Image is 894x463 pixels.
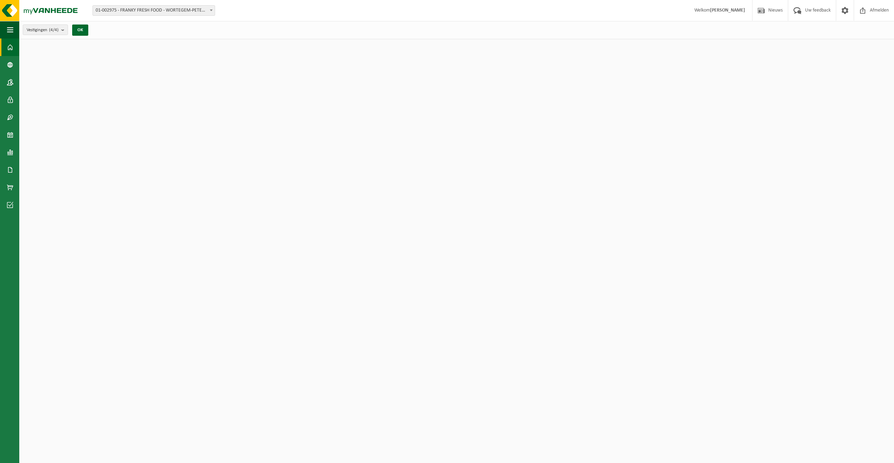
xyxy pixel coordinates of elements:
strong: [PERSON_NAME] [710,8,745,13]
span: 01-002975 - FRANKY FRESH FOOD - WORTEGEM-PETEGEM [92,5,215,16]
button: OK [72,25,88,36]
count: (4/4) [49,28,59,32]
span: 01-002975 - FRANKY FRESH FOOD - WORTEGEM-PETEGEM [93,6,215,15]
button: Vestigingen(4/4) [23,25,68,35]
span: Vestigingen [27,25,59,35]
